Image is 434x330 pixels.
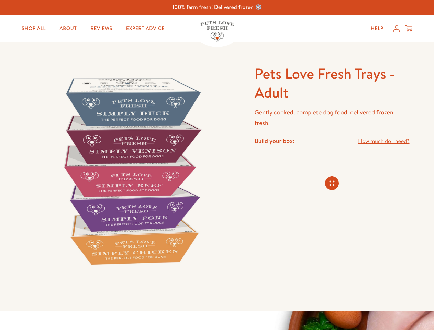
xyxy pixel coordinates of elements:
[358,137,409,146] a: How much do I need?
[255,137,294,145] h4: Build your box:
[255,64,410,102] h1: Pets Love Fresh Trays - Adult
[255,107,410,128] p: Gently cooked, complete dog food, delivered frozen fresh!
[54,22,82,35] a: About
[200,21,234,42] img: Pets Love Fresh
[121,22,170,35] a: Expert Advice
[16,22,51,35] a: Shop All
[25,64,238,278] img: Pets Love Fresh Trays - Adult
[85,22,118,35] a: Reviews
[365,22,389,35] a: Help
[325,176,339,190] svg: Connecting store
